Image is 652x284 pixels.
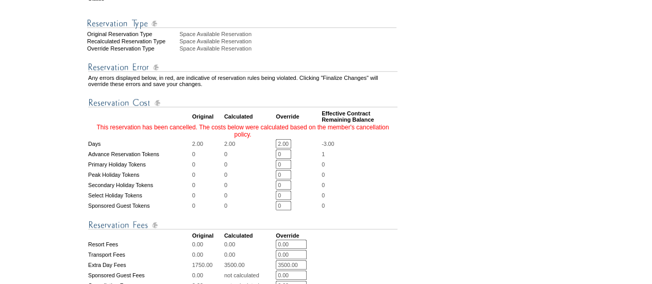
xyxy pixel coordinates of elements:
div: Space Available Reservation [179,45,398,52]
td: Override [276,110,321,123]
span: 0 [322,192,325,198]
img: Reservation Errors [88,61,397,74]
span: 0 [322,161,325,168]
td: Any errors displayed below, in red, are indicative of reservation rules being violated. Clicking ... [88,75,397,87]
td: Original [192,110,223,123]
td: 0 [224,201,275,210]
div: Original Reservation Type [87,31,178,37]
span: 0 [322,182,325,188]
div: Override Reservation Type [87,45,178,52]
td: Extra Day Fees [88,260,191,270]
td: 0.00 [192,271,223,280]
td: Secondary Holiday Tokens [88,180,191,190]
div: Space Available Reservation [179,38,398,44]
td: 1750.00 [192,260,223,270]
span: 1 [322,151,325,157]
td: Primary Holiday Tokens [88,160,191,169]
td: 0 [224,180,275,190]
td: Advance Reservation Tokens [88,149,191,159]
td: Select Holiday Tokens [88,191,191,200]
td: 0 [224,191,275,200]
td: This reservation has been cancelled. The costs below were calculated based on the member's cancel... [88,124,397,138]
span: 0 [322,203,325,209]
td: 0 [192,170,223,179]
td: not calculated [224,271,275,280]
td: 0 [224,149,275,159]
td: 0 [224,170,275,179]
div: Recalculated Reservation Type [87,38,178,44]
td: Resort Fees [88,240,191,249]
td: 0 [192,191,223,200]
span: 0 [322,172,325,178]
td: 0 [192,180,223,190]
td: Effective Contract Remaining Balance [322,110,397,123]
td: Calculated [224,232,275,239]
td: Peak Holiday Tokens [88,170,191,179]
img: Reservation Type [87,17,396,30]
span: -3.00 [322,141,334,147]
td: 0 [192,201,223,210]
td: Days [88,139,191,148]
td: Override [276,232,321,239]
img: Reservation Fees [88,219,397,231]
td: 0.00 [224,240,275,249]
td: 0.00 [192,250,223,259]
td: 2.00 [192,139,223,148]
td: 0 [224,160,275,169]
td: Transport Fees [88,250,191,259]
td: 3500.00 [224,260,275,270]
td: 0.00 [224,250,275,259]
img: Reservation Cost [88,96,397,109]
div: Space Available Reservation [179,31,398,37]
td: Sponsored Guest Tokens [88,201,191,210]
td: 0 [192,160,223,169]
td: 2.00 [224,139,275,148]
td: Calculated [224,110,275,123]
td: Original [192,232,223,239]
td: 0.00 [192,240,223,249]
td: 0 [192,149,223,159]
td: Sponsored Guest Fees [88,271,191,280]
